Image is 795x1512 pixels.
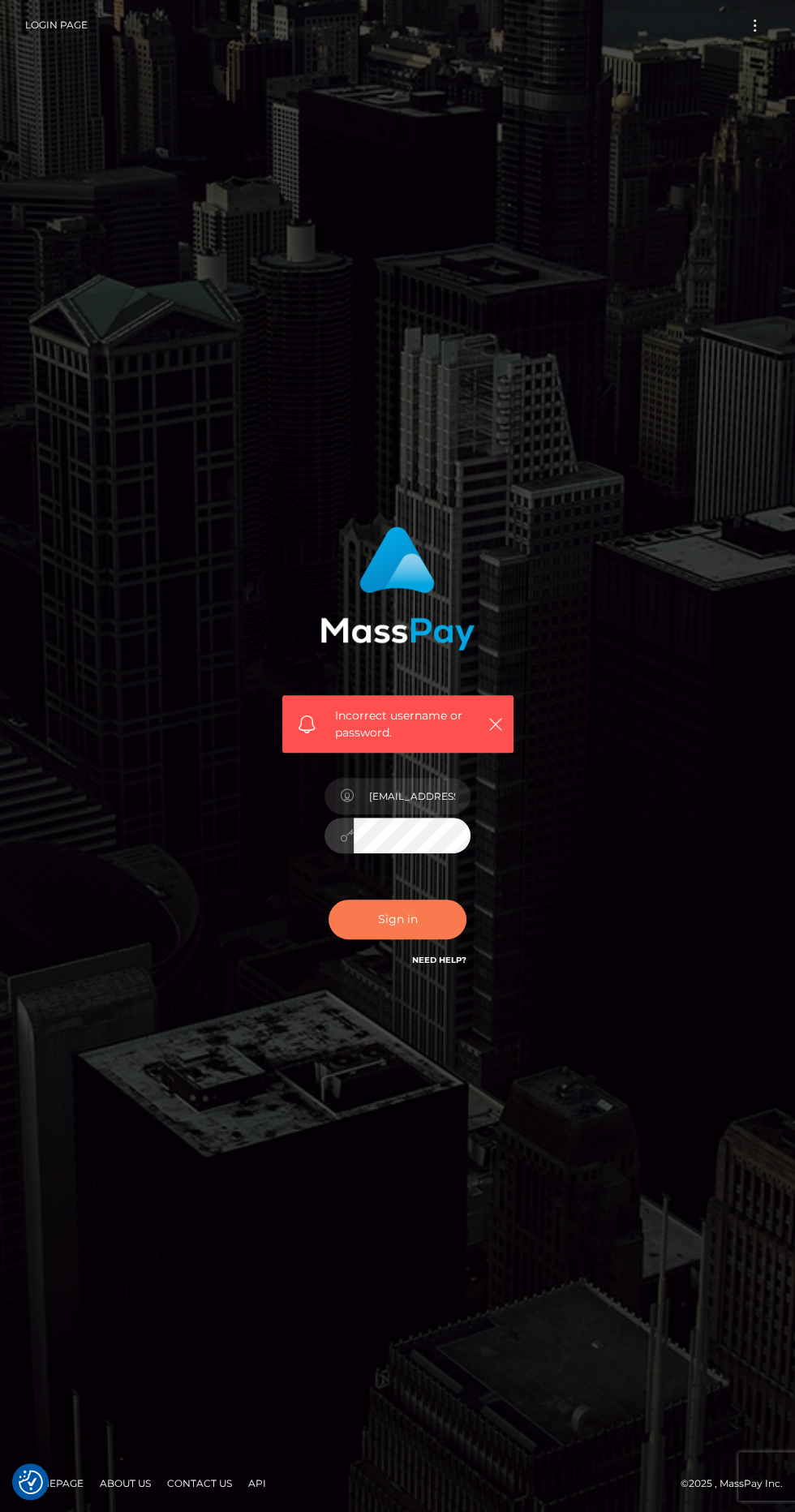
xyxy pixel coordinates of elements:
[25,8,88,42] a: Login Page
[19,1470,43,1494] img: Revisit consent button
[320,526,475,651] img: MassPay Login
[740,15,770,37] button: Toggle navigation
[161,1471,238,1496] a: Contact Us
[335,707,479,741] span: Incorrect username or password.
[329,900,466,939] button: Sign in
[19,1470,43,1494] button: Consent Preferences
[93,1471,157,1496] a: About Us
[412,955,466,965] a: Need Help?
[354,778,471,814] input: Username...
[18,1471,90,1496] a: Homepage
[12,1475,783,1493] div: © 2025 , MassPay Inc.
[242,1471,273,1496] a: API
